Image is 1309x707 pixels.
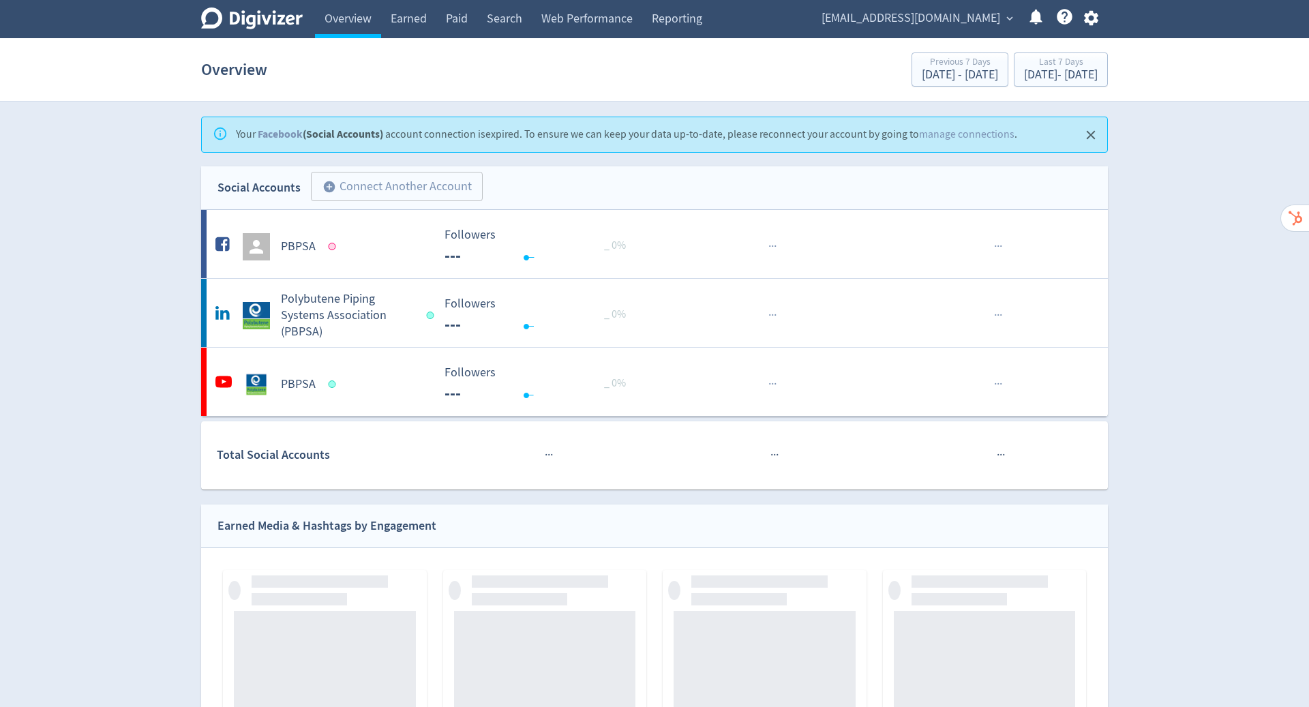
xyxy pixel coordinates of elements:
span: · [776,447,779,464]
span: Data last synced: 14 Aug 2025, 5:02am (AEST) [329,243,340,250]
svg: Followers --- [438,366,642,402]
button: [EMAIL_ADDRESS][DOMAIN_NAME] [817,7,1017,29]
strong: (Social Accounts) [258,127,383,141]
div: Previous 7 Days [922,57,998,69]
h5: Polybutene Piping Systems Association (PBPSA) [281,291,414,340]
span: _ 0% [604,307,626,321]
div: [DATE] - [DATE] [922,69,998,81]
span: expand_more [1004,12,1016,25]
div: Social Accounts [217,178,301,198]
button: Connect Another Account [311,172,483,202]
span: · [997,238,999,255]
div: Total Social Accounts [217,445,434,465]
div: Earned Media & Hashtags by Engagement [217,516,436,536]
span: · [771,307,774,324]
span: · [997,307,999,324]
a: Facebook [258,127,303,141]
span: · [994,238,997,255]
span: · [999,307,1002,324]
span: · [999,447,1002,464]
span: · [999,376,1002,393]
a: Connect Another Account [301,174,483,202]
span: add_circle [322,180,336,194]
img: Polybutene Piping Systems Association (PBPSA) undefined [243,302,270,329]
span: · [997,447,999,464]
span: · [997,376,999,393]
span: · [994,307,997,324]
a: PBPSA undefinedPBPSA Followers --- Followers --- _ 0%······ [201,348,1108,416]
div: Your account connection is expired . To ensure we can keep your data up-to-date, please reconnect... [236,121,1017,148]
h5: PBPSA [281,239,316,255]
button: Previous 7 Days[DATE] - [DATE] [912,52,1008,87]
span: · [774,238,777,255]
span: · [545,447,547,464]
svg: Followers --- [438,228,642,265]
span: · [768,376,771,393]
span: · [774,376,777,393]
h1: Overview [201,48,267,91]
a: Polybutene Piping Systems Association (PBPSA) undefinedPolybutene Piping Systems Association (PBP... [201,279,1108,347]
span: _ 0% [604,239,626,252]
div: Last 7 Days [1024,57,1098,69]
span: · [770,447,773,464]
span: · [771,376,774,393]
a: PBPSA Followers --- Followers --- _ 0%······ [201,210,1108,278]
span: Data last synced: 19 Aug 2025, 5:02pm (AEST) [426,312,438,319]
button: Close [1080,124,1102,147]
span: · [550,447,553,464]
span: · [999,238,1002,255]
span: Data last synced: 19 Aug 2025, 5:02pm (AEST) [329,380,340,388]
span: _ 0% [604,376,626,390]
span: [EMAIL_ADDRESS][DOMAIN_NAME] [822,7,1000,29]
button: Last 7 Days[DATE]- [DATE] [1014,52,1108,87]
span: · [768,238,771,255]
span: · [547,447,550,464]
h5: PBPSA [281,376,316,393]
span: · [1002,447,1005,464]
span: · [771,238,774,255]
div: [DATE] - [DATE] [1024,69,1098,81]
svg: Followers --- [438,297,642,333]
span: · [994,376,997,393]
span: · [773,447,776,464]
a: manage connections [919,127,1014,141]
span: · [768,307,771,324]
img: PBPSA undefined [243,371,270,398]
span: · [774,307,777,324]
